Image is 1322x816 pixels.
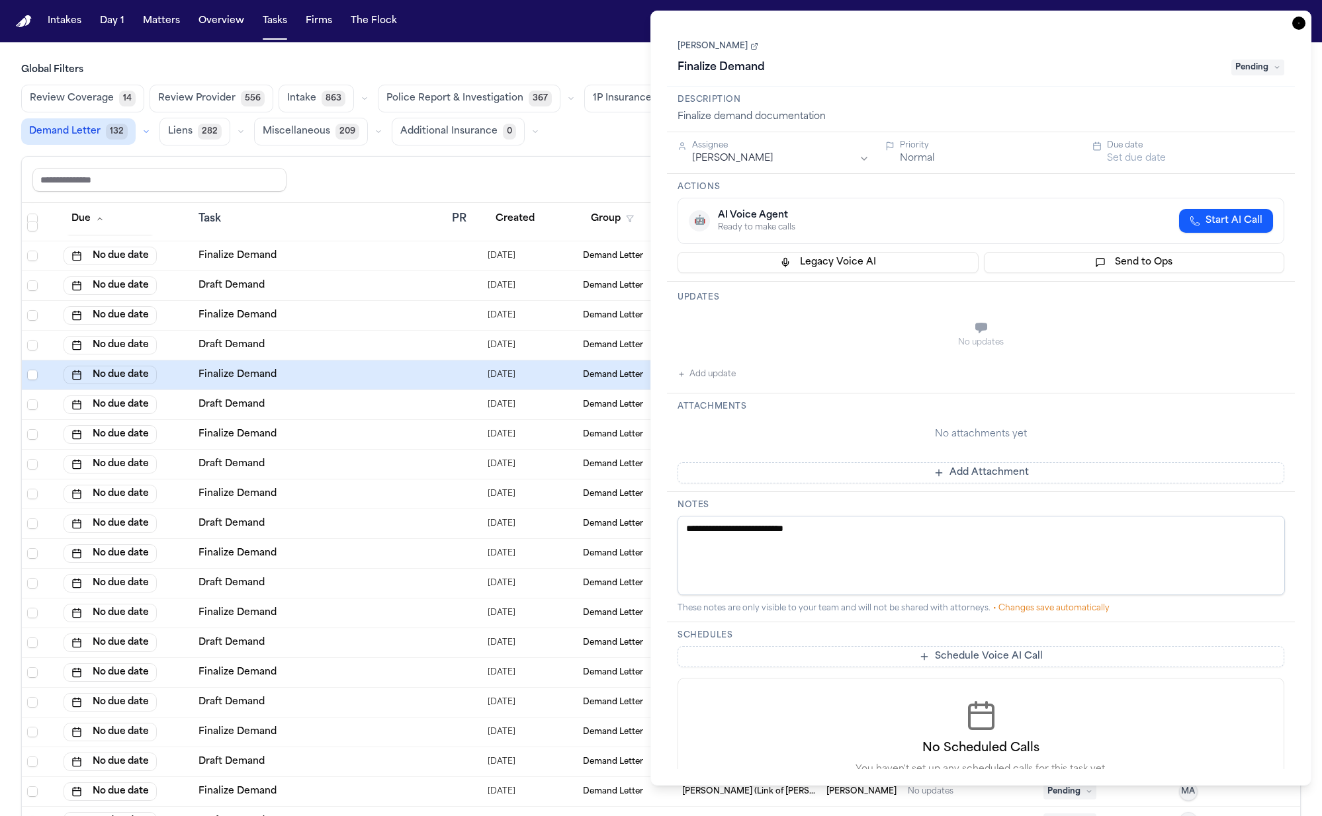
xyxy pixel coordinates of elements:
[64,782,157,801] button: No due date
[21,118,136,145] button: Demand Letter132
[984,252,1285,273] button: Send to Ops
[158,92,236,105] span: Review Provider
[678,603,1284,614] div: These notes are only visible to your team and will not be shared with attorneys.
[119,91,136,106] span: 14
[241,91,265,106] span: 556
[198,785,277,798] a: Finalize Demand
[345,9,402,33] button: The Flock
[503,124,516,140] span: 0
[138,9,185,33] button: Matters
[386,92,523,105] span: Police Report & Investigation
[106,124,128,140] span: 132
[692,140,869,151] div: Assignee
[678,252,979,273] button: Legacy Voice AI
[254,118,368,145] button: Miscellaneous209
[900,152,934,165] button: Normal
[300,9,337,33] button: Firms
[198,124,222,140] span: 282
[168,125,193,138] span: Liens
[1179,782,1198,801] button: MA
[159,118,230,145] button: Liens282
[908,786,953,797] div: No updates
[335,124,359,140] span: 209
[1043,784,1096,799] span: Pending
[150,85,273,112] button: Review Provider556
[1107,152,1166,165] button: Set due date
[718,209,795,222] div: AI Voice Agent
[678,500,1284,510] h3: Notes
[678,366,736,382] button: Add update
[1107,140,1284,151] div: Due date
[21,63,1301,77] h3: Global Filters
[193,9,249,33] button: Overview
[27,786,38,797] span: Select row
[583,786,643,797] span: Demand Letter
[584,85,687,112] button: 1P Insurance313
[287,92,316,105] span: Intake
[1231,60,1284,75] span: Pending
[263,125,330,138] span: Miscellaneous
[993,604,1110,612] span: • Changes save automatically
[678,462,1284,483] button: Add Attachment
[678,41,758,52] a: [PERSON_NAME]
[529,91,552,106] span: 367
[1206,214,1262,227] span: Start AI Call
[678,95,1284,105] h3: Description
[826,786,897,797] span: Yanni Law
[30,92,114,105] span: Review Coverage
[672,57,770,78] h1: Finalize Demand
[699,739,1262,758] h3: No Scheduled Calls
[1179,209,1273,233] button: Start AI Call
[678,337,1284,348] div: No updates
[678,428,1284,441] div: No attachments yet
[488,782,515,801] span: 9/1/2025, 10:57:53 AM
[16,15,32,28] a: Home
[21,85,144,112] button: Review Coverage14
[678,401,1284,412] h3: Attachments
[95,9,130,33] button: Day 1
[29,125,101,138] span: Demand Letter
[678,292,1284,303] h3: Updates
[678,110,1284,124] div: Finalize demand documentation
[854,763,1108,803] p: You haven't set up any scheduled calls for this task yet. Create a schedule to automatically run ...
[900,140,1077,151] div: Priority
[593,92,652,105] span: 1P Insurance
[392,118,525,145] button: Additional Insurance0
[678,630,1284,641] h3: Schedules
[1181,786,1195,797] span: MA
[378,85,560,112] button: Police Report & Investigation367
[694,214,705,227] span: 🤖
[279,85,354,112] button: Intake863
[16,15,32,28] img: Finch Logo
[678,646,1284,667] button: Schedule Voice AI Call
[322,91,345,106] span: 863
[718,222,795,233] div: Ready to make calls
[257,9,292,33] button: Tasks
[400,125,498,138] span: Additional Insurance
[682,786,816,797] span: Elizabeth Shover (Link of Ekaterina Loginova)
[678,182,1284,192] h3: Actions
[42,9,87,33] button: Intakes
